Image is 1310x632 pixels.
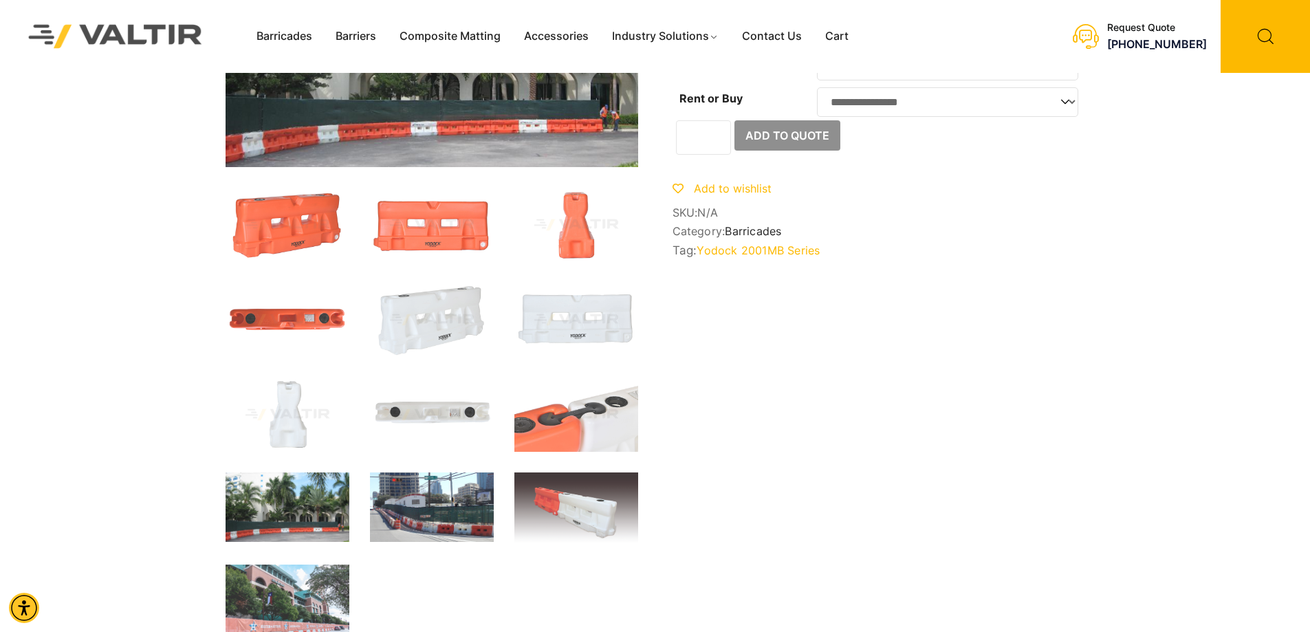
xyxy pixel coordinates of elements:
[226,378,349,452] img: A white plastic container with a unique shape, likely used for storage or dispensing liquids.
[725,224,781,238] a: Barricades
[679,91,743,105] label: Rent or Buy
[514,188,638,262] img: An orange traffic cone with a wide base and a tapered top, designed for road safety and traffic m...
[697,206,718,219] span: N/A
[734,120,840,151] button: Add to Quote
[226,472,349,542] img: A construction area with orange and white barriers, surrounded by palm trees and a building in th...
[514,283,638,357] img: A white plastic barrier with two rectangular openings, featuring the brand name "Yodock" and a logo.
[600,26,730,47] a: Industry Solutions
[388,26,512,47] a: Composite Matting
[673,243,1085,257] span: Tag:
[370,378,494,452] img: A white plastic tank with two black caps and a label on the side, viewed from above.
[514,378,638,452] img: Close-up of two connected plastic containers, one orange and one white, featuring black caps and ...
[1107,37,1207,51] a: call (888) 496-3625
[814,26,860,47] a: Cart
[512,26,600,47] a: Accessories
[676,120,731,155] input: Product quantity
[673,206,1085,219] span: SKU:
[226,188,349,262] img: 2001MB_Org_3Q.jpg
[9,593,39,623] div: Accessibility Menu
[370,472,494,542] img: Construction site with traffic barriers, green fencing, and a street sign for Nueces St. in an ur...
[514,472,638,544] img: A segmented traffic barrier in orange and white, designed for road safety and construction zones.
[370,188,494,262] img: An orange traffic barrier with two rectangular openings and a logo, designed for road safety and ...
[1107,22,1207,34] div: Request Quote
[245,26,324,47] a: Barricades
[324,26,388,47] a: Barriers
[10,6,221,66] img: Valtir Rentals
[697,243,820,257] a: Yodock 2001MB Series
[370,283,494,357] img: A white plastic barrier with a textured surface, designed for traffic control or safety purposes.
[694,182,772,195] span: Add to wishlist
[226,283,349,357] img: An orange plastic dock float with two circular openings and a rectangular label on top.
[673,182,772,195] a: Add to wishlist
[673,225,1085,238] span: Category:
[730,26,814,47] a: Contact Us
